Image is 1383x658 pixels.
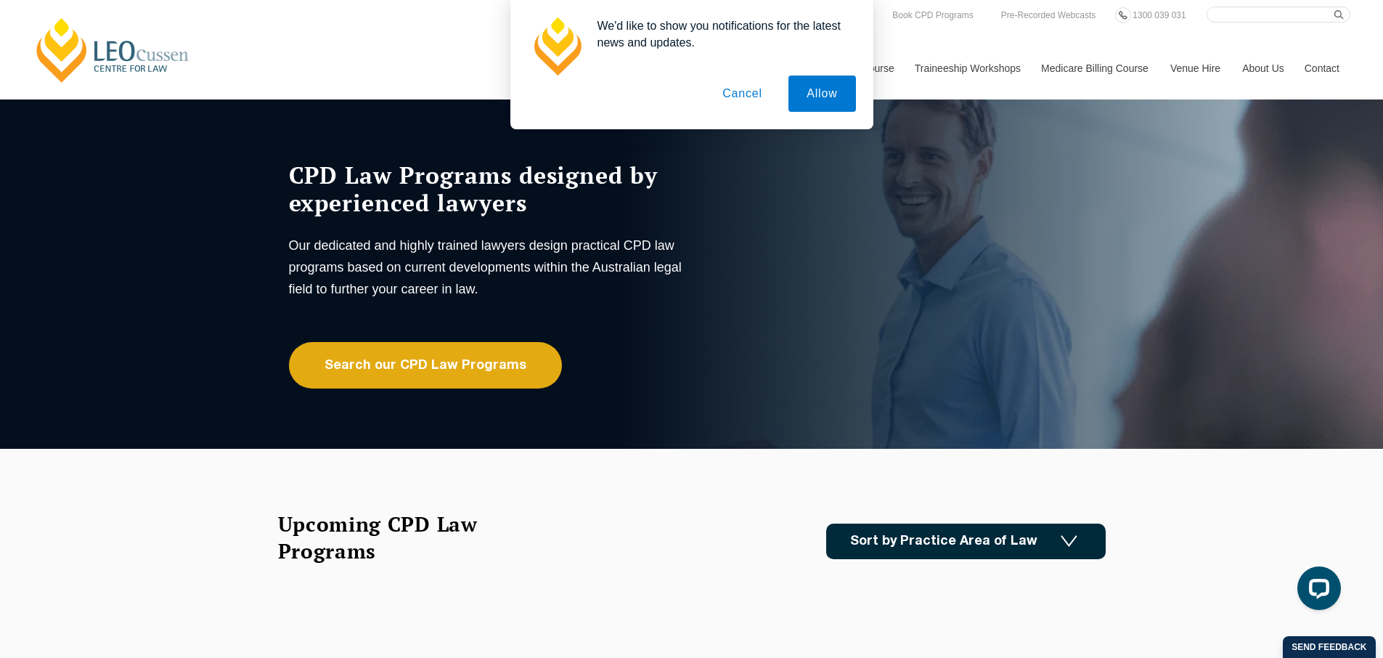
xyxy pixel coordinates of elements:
div: We'd like to show you notifications for the latest news and updates. [586,17,856,51]
button: Allow [788,76,855,112]
h2: Upcoming CPD Law Programs [278,511,514,564]
h1: CPD Law Programs designed by experienced lawyers [289,161,688,216]
img: notification icon [528,17,586,76]
img: Icon [1061,535,1077,548]
button: Cancel [704,76,780,112]
a: Search our CPD Law Programs [289,342,562,389]
iframe: LiveChat chat widget [1286,561,1347,622]
p: Our dedicated and highly trained lawyers design practical CPD law programs based on current devel... [289,235,688,300]
a: Sort by Practice Area of Law [826,524,1106,559]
